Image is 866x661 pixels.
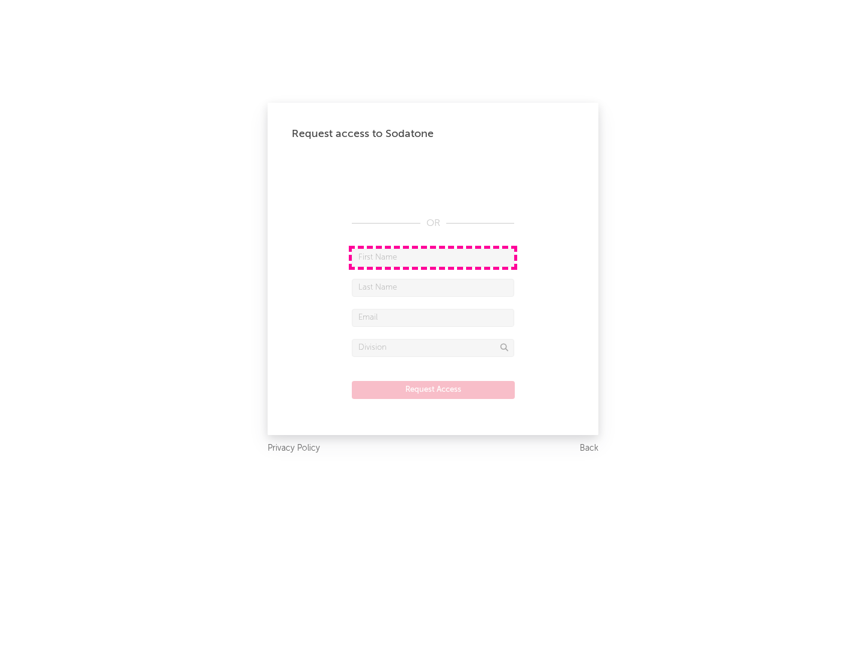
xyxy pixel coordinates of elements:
[352,339,514,357] input: Division
[580,441,598,456] a: Back
[352,381,515,399] button: Request Access
[268,441,320,456] a: Privacy Policy
[352,309,514,327] input: Email
[352,279,514,297] input: Last Name
[352,216,514,231] div: OR
[292,127,574,141] div: Request access to Sodatone
[352,249,514,267] input: First Name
